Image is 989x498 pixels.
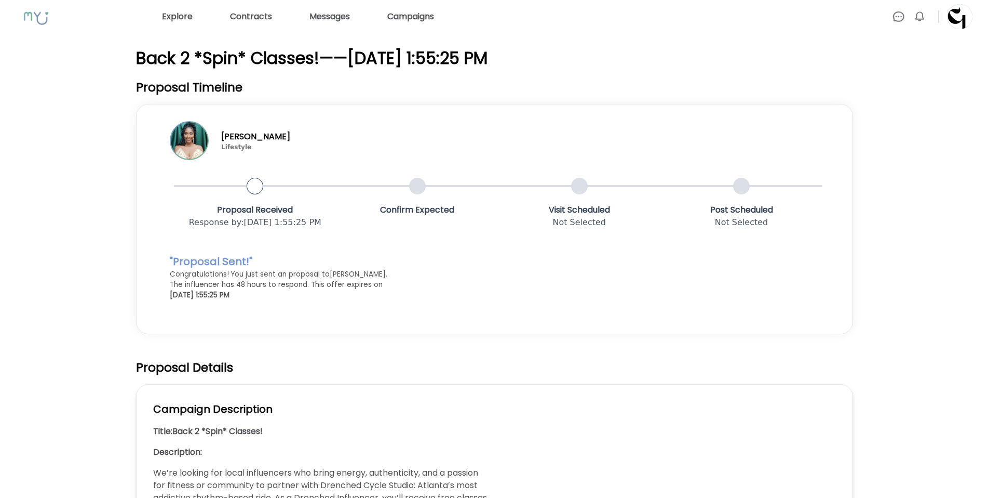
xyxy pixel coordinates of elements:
[221,143,290,151] p: Lifestyle
[171,122,208,159] img: Profile
[660,204,822,216] p: Post Scheduled
[174,204,336,216] p: Proposal Received
[174,216,336,229] p: Response by : [DATE] 1:55:25 PM
[158,8,197,25] a: Explore
[498,204,660,216] p: Visit Scheduled
[947,4,972,29] img: Profile
[153,401,836,417] h2: Campaign Description
[136,46,853,71] p: Back 2 *Spin* Classes! — — [DATE] 1:55:25 PM
[170,290,819,300] p: [DATE] 1:55:25 PM
[136,359,853,376] h2: Proposal Details
[172,425,263,437] h3: Back 2 *Spin* Classes!
[153,446,490,458] h3: Description:
[498,216,660,229] p: Not Selected
[136,79,853,96] h2: Proposal Timeline
[153,425,490,438] h3: Title:
[305,8,354,25] a: Messages
[913,10,926,23] img: Bell
[170,269,819,290] p: Congratulations! You just sent an proposal to [PERSON_NAME] . The influencer has 48 hours to resp...
[170,254,819,300] div: "Proposal Sent!"
[892,10,905,23] img: Chat
[336,204,498,216] p: Confirm Expected
[660,216,822,229] p: Not Selected
[383,8,438,25] a: Campaigns
[221,130,290,143] p: [PERSON_NAME]
[226,8,276,25] a: Contracts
